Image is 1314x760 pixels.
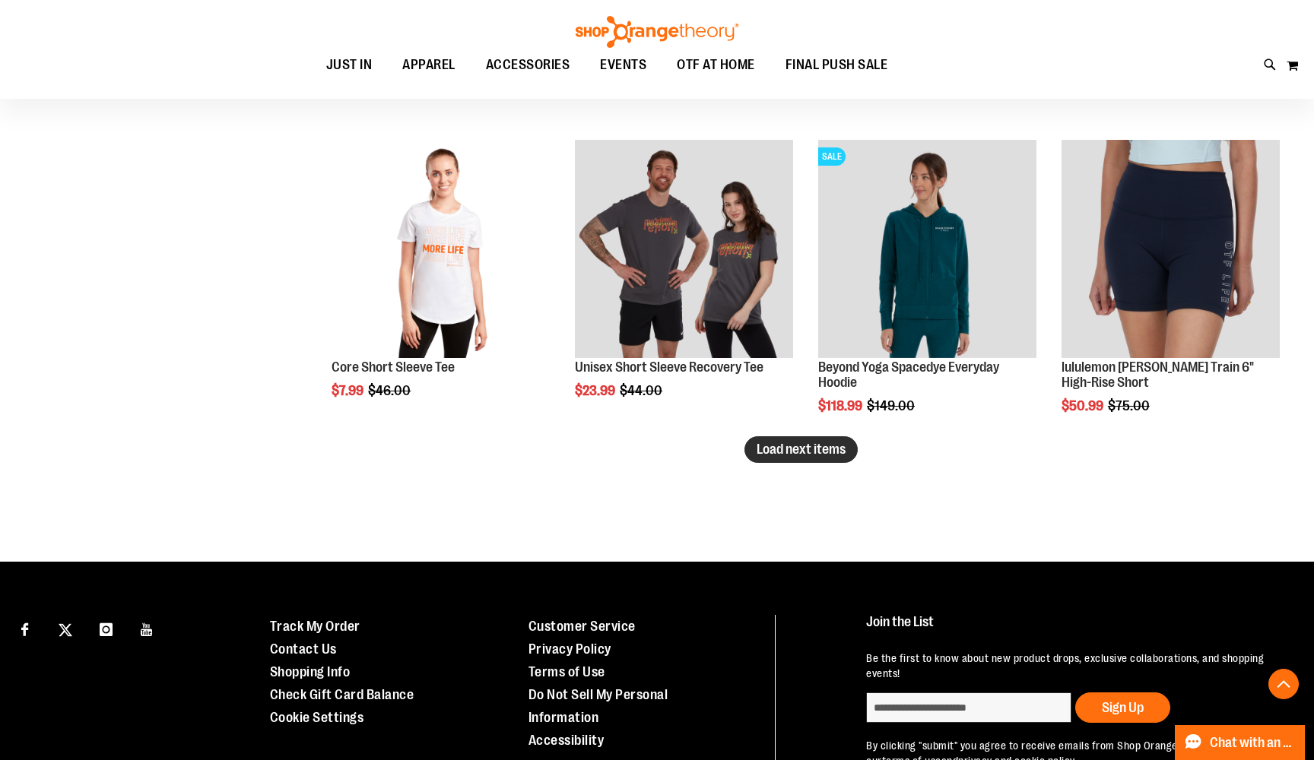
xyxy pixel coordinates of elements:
span: $149.00 [867,398,917,413]
a: Visit our X page [52,615,79,641]
span: $75.00 [1108,398,1152,413]
img: Shop Orangetheory [573,16,741,48]
div: product [811,132,1044,452]
button: Sign Up [1075,692,1170,723]
a: Track My Order [270,619,360,634]
a: lululemon [PERSON_NAME] Train 6" High-Rise Short [1062,359,1253,390]
span: EVENTS [600,48,646,82]
a: Privacy Policy [528,641,611,657]
img: Twitter [59,623,72,637]
span: $23.99 [575,383,617,398]
span: OTF AT HOME [677,48,755,82]
a: Product image for Core Short Sleeve Tee [332,140,550,360]
a: Check Gift Card Balance [270,687,414,702]
a: Shopping Info [270,664,351,679]
span: JUST IN [326,48,373,82]
a: Product image for Unisex Short Sleeve Recovery Tee [575,140,793,360]
a: Terms of Use [528,664,605,679]
span: $118.99 [818,398,865,413]
img: Product image for Core Short Sleeve Tee [332,140,550,358]
a: Beyond Yoga Spacedye Everyday Hoodie [818,359,999,390]
button: Load next items [744,436,858,463]
span: $50.99 [1062,398,1106,413]
img: Product image for Beyond Yoga Spacedye Everyday Hoodie [818,140,1036,358]
p: Be the first to know about new product drops, exclusive collaborations, and shopping events! [866,651,1281,681]
a: Visit our Facebook page [11,615,38,641]
a: Core Short Sleeve Tee [332,359,455,375]
a: APPAREL [387,48,471,82]
span: APPAREL [402,48,455,82]
span: Chat with an Expert [1210,736,1296,750]
a: FINAL PUSH SALE [770,48,903,83]
a: OTF AT HOME [662,48,770,83]
span: SALE [818,147,846,166]
a: ACCESSORIES [471,48,586,83]
a: Unisex Short Sleeve Recovery Tee [575,359,763,375]
a: Accessibility [528,733,605,748]
a: Product image for Beyond Yoga Spacedye Everyday HoodieSALE [818,140,1036,360]
input: enter email [866,692,1071,723]
span: $44.00 [620,383,665,398]
a: Visit our Instagram page [93,615,119,641]
span: ACCESSORIES [486,48,570,82]
div: product [324,132,557,437]
span: Load next items [757,442,846,457]
img: Product image for Unisex Short Sleeve Recovery Tee [575,140,793,358]
span: $7.99 [332,383,366,398]
a: Visit our Youtube page [134,615,160,641]
a: Product image for lululemon Wunder Train 6" High-Rise Short [1062,140,1280,360]
button: Chat with an Expert [1175,725,1306,760]
div: product [567,132,801,437]
a: EVENTS [585,48,662,83]
a: Customer Service [528,619,636,634]
h4: Join the List [866,615,1281,643]
span: $46.00 [368,383,413,398]
button: Back To Top [1268,669,1299,699]
a: Cookie Settings [270,710,364,725]
a: Contact Us [270,641,337,657]
a: Do Not Sell My Personal Information [528,687,668,725]
a: JUST IN [311,48,388,83]
span: Sign Up [1102,700,1144,715]
span: FINAL PUSH SALE [786,48,888,82]
img: Product image for lululemon Wunder Train 6" High-Rise Short [1062,140,1280,358]
div: product [1054,132,1287,452]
